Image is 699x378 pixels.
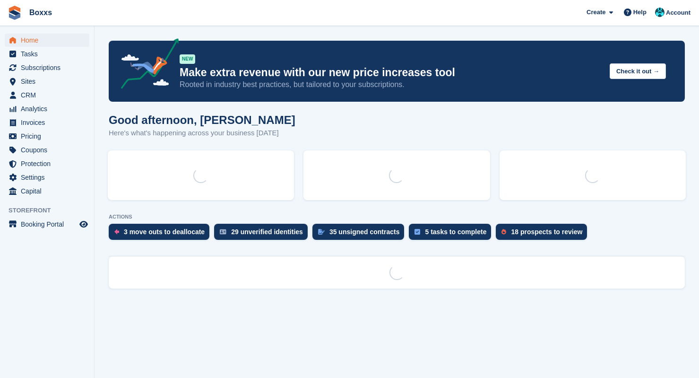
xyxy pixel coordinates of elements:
[21,143,78,157] span: Coupons
[21,34,78,47] span: Home
[214,224,312,245] a: 29 unverified identities
[5,102,89,115] a: menu
[414,229,420,235] img: task-75834270c22a3079a89374b754ae025e5fb1db73e45f91037f5363f120a921f8.svg
[318,229,325,235] img: contract_signature_icon-13c848040528278c33f63329250d36e43548de30e8caae1d1a13099fd9432cc5.svg
[5,75,89,88] a: menu
[21,116,78,129] span: Invoices
[8,6,22,20] img: stora-icon-8386f47178a22dfd0bd8f6a31ec36ba5ce8667c1dd55bd0f319d3a0aa187defe.svg
[21,102,78,115] span: Analytics
[21,171,78,184] span: Settings
[425,228,486,236] div: 5 tasks to complete
[26,5,56,20] a: Boxxs
[5,116,89,129] a: menu
[5,171,89,184] a: menu
[496,224,592,245] a: 18 prospects to review
[78,219,89,230] a: Preview store
[5,47,89,61] a: menu
[5,143,89,157] a: menu
[21,88,78,102] span: CRM
[109,214,685,220] p: ACTIONS
[409,224,496,245] a: 5 tasks to complete
[109,114,295,126] h1: Good afternoon, [PERSON_NAME]
[5,185,89,198] a: menu
[633,8,647,17] span: Help
[329,228,400,236] div: 35 unsigned contracts
[21,130,78,143] span: Pricing
[21,218,78,231] span: Booking Portal
[220,229,226,235] img: verify_identity-adf6edd0f0f0b5bbfe63781bf79b02c33cf7c696d77639b501bdc392416b5a36.svg
[5,88,89,102] a: menu
[109,128,295,139] p: Here's what's happening across your business [DATE]
[610,63,666,79] button: Check it out →
[666,8,690,18] span: Account
[5,130,89,143] a: menu
[21,157,78,170] span: Protection
[109,224,214,245] a: 3 move outs to deallocate
[511,228,582,236] div: 18 prospects to review
[231,228,303,236] div: 29 unverified identities
[114,229,119,235] img: move_outs_to_deallocate_icon-f764333ba52eb49d3ac5e1228854f67142a1ed5810a6f6cc68b1a99e826820c5.svg
[5,34,89,47] a: menu
[113,38,179,92] img: price-adjustments-announcement-icon-8257ccfd72463d97f412b2fc003d46551f7dbcb40ab6d574587a9cd5c0d94...
[180,66,602,79] p: Make extra revenue with our new price increases tool
[501,229,506,235] img: prospect-51fa495bee0391a8d652442698ab0144808aea92771e9ea1ae160a38d050c398.svg
[180,54,195,64] div: NEW
[9,206,94,215] span: Storefront
[21,75,78,88] span: Sites
[5,157,89,170] a: menu
[655,8,664,17] img: Graham Buchan
[21,61,78,74] span: Subscriptions
[5,61,89,74] a: menu
[124,228,205,236] div: 3 move outs to deallocate
[21,47,78,61] span: Tasks
[312,224,409,245] a: 35 unsigned contracts
[587,8,605,17] span: Create
[180,79,602,90] p: Rooted in industry best practices, but tailored to your subscriptions.
[21,185,78,198] span: Capital
[5,218,89,231] a: menu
